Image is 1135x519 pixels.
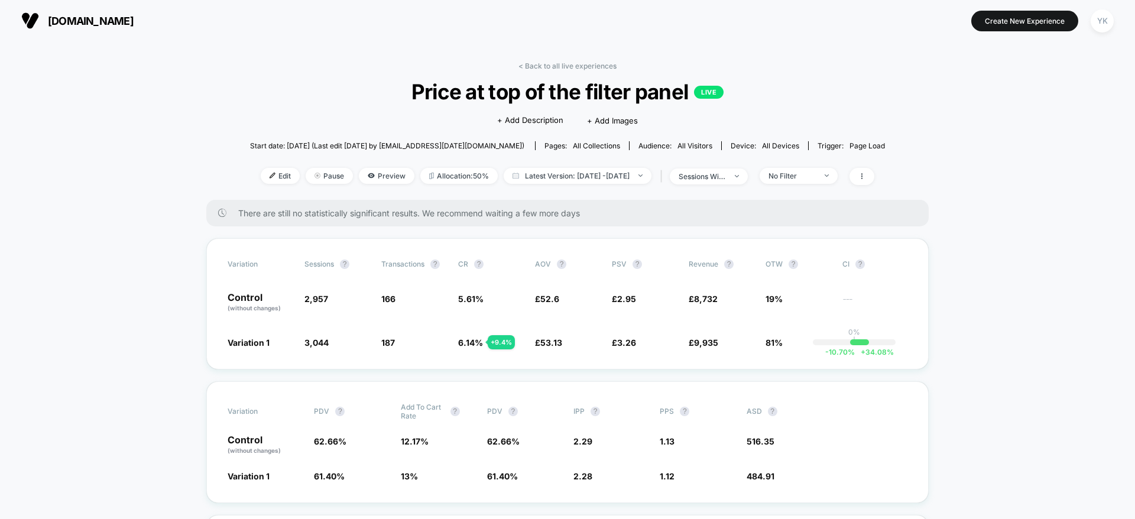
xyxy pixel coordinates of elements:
button: ? [768,407,777,416]
span: 34.08 % [855,348,894,356]
button: ? [335,407,345,416]
span: --- [842,296,907,313]
span: 1.12 [660,471,674,481]
img: rebalance [429,173,434,179]
button: ? [789,259,798,269]
span: £ [535,338,562,348]
span: PPS [660,407,674,416]
span: 12.17 % [401,436,429,446]
div: Pages: [544,141,620,150]
button: ? [680,407,689,416]
button: ? [591,407,600,416]
span: 81% [766,338,783,348]
button: ? [508,407,518,416]
img: edit [270,173,275,179]
button: ? [855,259,865,269]
span: 5.61 % [458,294,484,304]
span: ASD [747,407,762,416]
div: YK [1091,9,1114,33]
span: + Add Images [587,116,638,125]
span: [DOMAIN_NAME] [48,15,134,27]
span: 9,935 [694,338,718,348]
span: Start date: [DATE] (Last edit [DATE] by [EMAIL_ADDRESS][DATE][DOMAIN_NAME]) [250,141,524,150]
span: £ [689,338,718,348]
button: ? [557,259,566,269]
span: Allocation: 50% [420,168,498,184]
span: PSV [612,259,627,268]
button: ? [474,259,484,269]
span: Page Load [849,141,885,150]
span: £ [612,338,636,348]
span: 484.91 [747,471,774,481]
p: Control [228,435,302,455]
span: Revenue [689,259,718,268]
p: 0% [848,327,860,336]
span: £ [535,294,559,304]
span: Device: [721,141,808,150]
span: Latest Version: [DATE] - [DATE] [504,168,651,184]
button: ? [340,259,349,269]
p: Control [228,293,293,313]
span: Transactions [381,259,424,268]
span: CI [842,259,907,269]
p: | [853,336,855,345]
img: end [638,174,643,177]
img: end [735,175,739,177]
span: 6.14 % [458,338,483,348]
button: ? [430,259,440,269]
p: LIVE [694,86,724,99]
button: YK [1087,9,1117,33]
img: end [825,174,829,177]
span: Variation [228,403,293,420]
img: Visually logo [21,12,39,30]
span: 516.35 [747,436,774,446]
div: sessions with impression [679,172,726,181]
span: OTW [766,259,831,269]
button: ? [450,407,460,416]
span: 13 % [401,471,418,481]
span: Price at top of the filter panel [282,79,853,104]
span: Preview [359,168,414,184]
span: 2.95 [617,294,636,304]
span: Add To Cart Rate [401,403,445,420]
span: Pause [306,168,353,184]
span: Edit [261,168,300,184]
span: + Add Description [497,115,563,126]
span: Sessions [304,259,334,268]
span: 52.6 [540,294,559,304]
span: 62.66 % [314,436,346,446]
span: | [657,168,670,185]
div: + 9.4 % [488,335,515,349]
span: Variation 1 [228,471,270,481]
span: -10.70 % [825,348,855,356]
span: 53.13 [540,338,562,348]
span: (without changes) [228,447,281,454]
button: ? [633,259,642,269]
span: all devices [762,141,799,150]
a: < Back to all live experiences [518,61,617,70]
div: Audience: [638,141,712,150]
span: 61.40 % [487,471,518,481]
span: 8,732 [694,294,718,304]
span: AOV [535,259,551,268]
span: Variation 1 [228,338,270,348]
span: 61.40 % [314,471,345,481]
span: PDV [314,407,329,416]
span: CR [458,259,468,268]
button: [DOMAIN_NAME] [18,11,137,30]
span: 62.66 % [487,436,520,446]
span: 2.28 [573,471,592,481]
span: IPP [573,407,585,416]
img: end [314,173,320,179]
button: ? [724,259,734,269]
span: 2.29 [573,436,592,446]
span: £ [612,294,636,304]
span: 3,044 [304,338,329,348]
span: 1.13 [660,436,674,446]
span: 166 [381,294,395,304]
div: Trigger: [818,141,885,150]
span: 2,957 [304,294,328,304]
button: Create New Experience [971,11,1078,31]
span: 19% [766,294,783,304]
span: 3.26 [617,338,636,348]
